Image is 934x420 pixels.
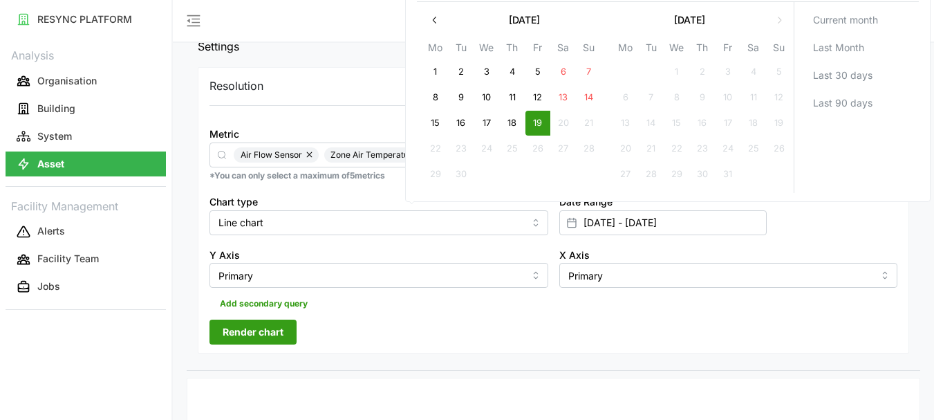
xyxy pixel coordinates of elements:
[741,111,766,136] button: 18 October 2025
[187,30,920,64] button: Settings
[551,86,576,111] button: 13 September 2025
[664,39,689,60] th: We
[741,60,766,85] button: 4 October 2025
[716,60,740,85] button: 3 October 2025
[209,248,240,263] label: Y Axis
[37,252,99,266] p: Facility Team
[209,170,897,182] p: *You can only select a maximum of 5 metrics
[241,147,302,163] span: Air Flow Sensor
[577,86,601,111] button: 14 September 2025
[740,39,766,60] th: Sa
[423,60,448,85] button: 1 September 2025
[551,137,576,162] button: 27 September 2025
[800,63,914,88] button: Last 30 days
[577,111,601,136] button: 21 September 2025
[6,96,166,121] button: Building
[209,293,318,314] button: Add secondary query
[37,102,75,116] p: Building
[664,163,689,188] button: 29 October 2025
[767,86,792,111] button: 12 October 2025
[37,74,97,88] p: Organisation
[37,280,60,293] p: Jobs
[449,111,474,136] button: 16 September 2025
[6,219,166,244] button: Alerts
[525,137,550,162] button: 26 September 2025
[37,157,64,171] p: Asset
[6,275,166,300] button: Jobs
[576,39,601,60] th: Su
[6,150,166,178] a: Asset
[613,111,638,136] button: 13 October 2025
[6,195,166,215] p: Facility Management
[715,39,740,60] th: Fr
[559,248,590,263] label: X Axis
[689,39,715,60] th: Th
[664,86,689,111] button: 8 October 2025
[690,86,715,111] button: 9 October 2025
[613,86,638,111] button: 6 October 2025
[6,246,166,273] a: Facility Team
[449,137,474,162] button: 23 September 2025
[209,210,548,235] input: Select chart type
[209,77,263,95] p: Resolution
[613,8,767,33] button: [DATE]
[6,44,166,64] p: Analysis
[800,8,914,33] button: Current month
[525,111,550,136] button: 19 September 2025
[474,137,499,162] button: 24 September 2025
[6,273,166,301] a: Jobs
[209,194,258,210] label: Chart type
[330,147,447,163] span: Zone Air Temperature Sensor
[423,86,448,111] button: 8 September 2025
[6,67,166,95] a: Organisation
[613,163,638,188] button: 27 October 2025
[500,60,525,85] button: 4 September 2025
[664,60,689,85] button: 1 October 2025
[6,124,166,149] button: System
[209,263,548,288] input: Select Y axis
[500,137,525,162] button: 25 September 2025
[741,86,766,111] button: 11 October 2025
[613,39,638,60] th: Mo
[690,137,715,162] button: 23 October 2025
[209,127,239,142] label: Metric
[559,263,898,288] input: Select X axis
[474,86,499,111] button: 10 September 2025
[716,137,740,162] button: 24 October 2025
[6,7,166,32] button: RESYNC PLATFORM
[6,152,166,176] button: Asset
[577,137,601,162] button: 28 September 2025
[813,64,872,87] span: Last 30 days
[37,129,72,143] p: System
[716,111,740,136] button: 17 October 2025
[198,30,899,64] span: Settings
[447,8,601,33] button: [DATE]
[423,163,448,188] button: 29 September 2025
[690,163,715,188] button: 30 October 2025
[449,60,474,85] button: 2 September 2025
[559,210,767,235] input: Select date range
[800,35,914,60] button: Last Month
[37,12,132,26] p: RESYNC PLATFORM
[223,320,283,344] span: Render chart
[6,218,166,246] a: Alerts
[6,122,166,150] a: System
[500,111,525,136] button: 18 September 2025
[766,39,792,60] th: Su
[690,111,715,136] button: 16 October 2025
[767,60,792,85] button: 5 October 2025
[423,111,448,136] button: 15 September 2025
[474,111,499,136] button: 17 September 2025
[525,39,550,60] th: Fr
[716,86,740,111] button: 10 October 2025
[613,137,638,162] button: 20 October 2025
[639,111,664,136] button: 14 October 2025
[474,60,499,85] button: 3 September 2025
[638,39,664,60] th: Tu
[741,137,766,162] button: 25 October 2025
[500,86,525,111] button: 11 September 2025
[6,95,166,122] a: Building
[550,39,576,60] th: Sa
[220,294,308,313] span: Add secondary query
[525,60,550,85] button: 5 September 2025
